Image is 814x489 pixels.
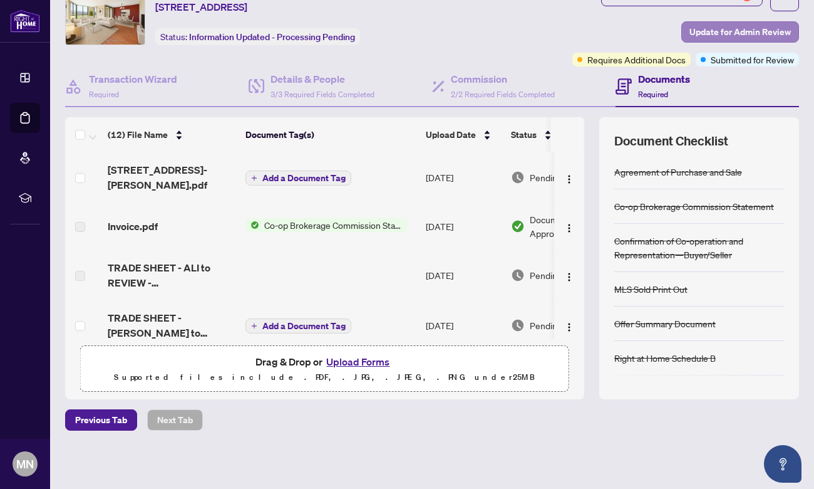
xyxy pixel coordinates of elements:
[530,318,592,332] span: Pending Review
[16,455,34,473] span: MN
[270,71,374,87] h4: Details & People
[564,223,574,233] img: Logo
[530,171,592,184] span: Pending Review
[108,162,235,192] span: [STREET_ADDRESS]-[PERSON_NAME].pdf
[511,128,537,142] span: Status
[559,167,579,187] button: Logo
[240,117,421,152] th: Document Tag(s)
[255,354,393,370] span: Drag & Drop or
[764,445,801,483] button: Open asap
[451,90,555,99] span: 2/2 Required Fields Completed
[259,218,408,232] span: Co-op Brokerage Commission Statement
[511,219,525,233] img: Document Status
[108,128,168,142] span: (12) File Name
[245,170,351,186] button: Add a Document Tag
[421,152,506,202] td: [DATE]
[245,218,408,232] button: Status IconCo-op Brokerage Commission Statement
[270,90,374,99] span: 3/3 Required Fields Completed
[421,117,506,152] th: Upload Date
[614,317,716,330] div: Offer Summary Document
[530,213,607,240] span: Document Approved
[245,318,351,334] button: Add a Document Tag
[108,310,235,340] span: TRADE SHEET - [PERSON_NAME] to REVIEW - [STREET_ADDRESS]pdf
[245,171,351,186] button: Add a Document Tag
[614,351,716,365] div: Right at Home Schedule B
[681,21,799,43] button: Update for Admin Review
[564,174,574,184] img: Logo
[530,268,592,282] span: Pending Review
[89,71,177,87] h4: Transaction Wizard
[638,71,690,87] h4: Documents
[251,175,257,181] span: plus
[638,90,668,99] span: Required
[147,409,203,431] button: Next Tab
[559,265,579,285] button: Logo
[81,346,569,392] span: Drag & Drop orUpload FormsSupported files include .PDF, .JPG, .JPEG, .PNG under25MB
[245,318,351,334] button: Add a Document Tag
[89,90,119,99] span: Required
[421,300,506,350] td: [DATE]
[559,216,579,236] button: Logo
[711,53,794,66] span: Submitted for Review
[262,174,346,182] span: Add a Document Tag
[614,282,688,296] div: MLS Sold Print Out
[564,272,574,282] img: Logo
[587,53,686,66] span: Requires Additional Docs
[103,117,240,152] th: (12) File Name
[10,9,40,33] img: logo
[155,28,360,45] div: Status:
[564,322,574,332] img: Logo
[189,31,355,43] span: Information Updated - Processing Pending
[426,128,476,142] span: Upload Date
[614,199,774,213] div: Co-op Brokerage Commission Statement
[511,171,525,184] img: Document Status
[511,318,525,332] img: Document Status
[108,260,235,290] span: TRADE SHEET - ALI to REVIEW - [STREET_ADDRESS]pdf
[451,71,555,87] h4: Commission
[108,219,158,234] span: Invoice.pdf
[614,165,742,179] div: Agreement of Purchase and Sale
[511,268,525,282] img: Document Status
[614,132,728,150] span: Document Checklist
[88,370,561,385] p: Supported files include .PDF, .JPG, .JPEG, .PNG under 25 MB
[506,117,612,152] th: Status
[421,202,506,250] td: [DATE]
[65,409,137,431] button: Previous Tab
[251,323,257,329] span: plus
[245,218,259,232] img: Status Icon
[322,354,393,370] button: Upload Forms
[75,410,127,430] span: Previous Tab
[262,322,346,330] span: Add a Document Tag
[614,234,784,261] div: Confirmation of Co-operation and Representation—Buyer/Seller
[559,315,579,335] button: Logo
[689,22,791,42] span: Update for Admin Review
[421,250,506,300] td: [DATE]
